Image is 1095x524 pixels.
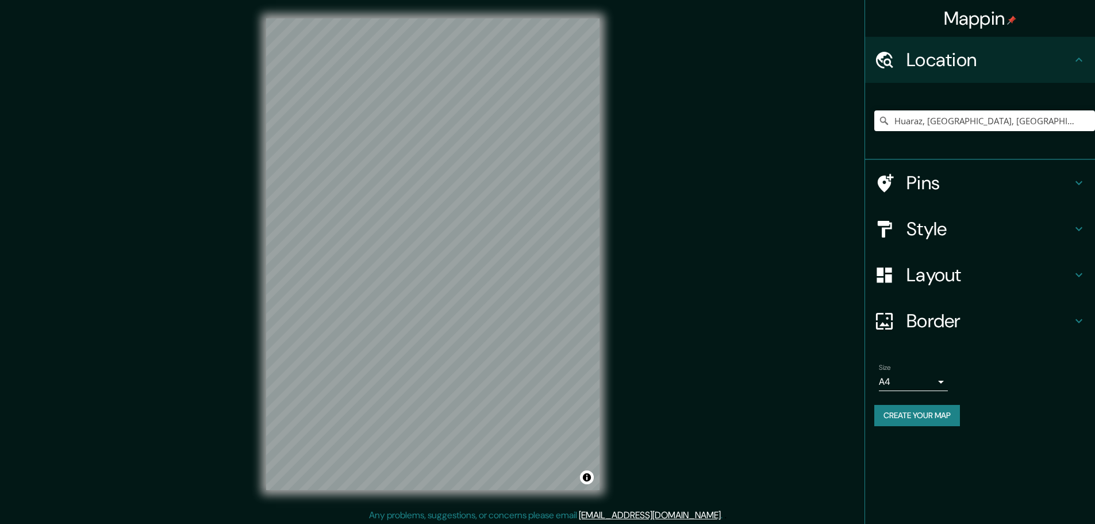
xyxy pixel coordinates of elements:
[724,508,727,522] div: .
[865,298,1095,344] div: Border
[865,206,1095,252] div: Style
[944,7,1017,30] h4: Mappin
[906,171,1072,194] h4: Pins
[579,509,721,521] a: [EMAIL_ADDRESS][DOMAIN_NAME]
[874,405,960,426] button: Create your map
[865,37,1095,83] div: Location
[879,363,891,373] label: Size
[879,373,948,391] div: A4
[580,471,594,484] button: Toggle attribution
[723,508,724,522] div: .
[865,160,1095,206] div: Pins
[906,263,1072,286] h4: Layout
[874,110,1095,131] input: Pick your city or area
[266,18,600,490] canvas: Map
[906,309,1072,332] h4: Border
[865,252,1095,298] div: Layout
[906,217,1072,240] h4: Style
[1007,16,1016,25] img: pin-icon.png
[369,508,723,522] p: Any problems, suggestions, or concerns please email .
[906,48,1072,71] h4: Location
